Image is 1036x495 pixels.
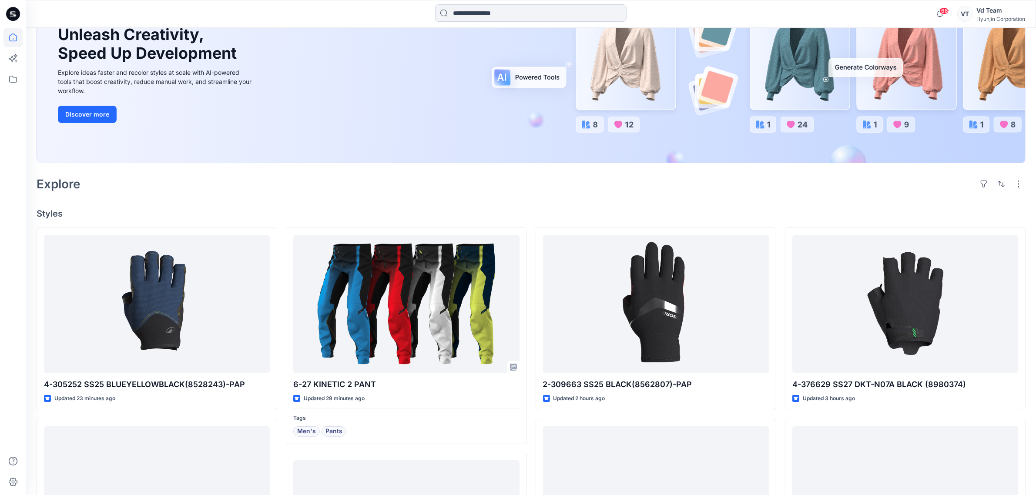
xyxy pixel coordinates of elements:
p: Updated 23 minutes ago [54,394,115,403]
p: Updated 3 hours ago [803,394,855,403]
a: 4-376629 SS27 DKT-N07A BLACK (8980374) [792,235,1018,373]
p: 4-305252 SS25 BLUEYELLOWBLACK(8528243)-PAP [44,378,270,391]
a: 2-309663 SS25 BLACK(8562807)-PAP [543,235,769,373]
span: Men's [297,426,316,437]
div: Vd Team [976,5,1025,16]
p: Updated 2 hours ago [553,394,605,403]
div: Hyunjin Corporation [976,16,1025,22]
button: Discover more [58,106,117,123]
span: Pants [325,426,342,437]
p: 6-27 KINETIC 2 PANT [293,378,519,391]
h2: Explore [37,177,80,191]
a: Discover more [58,106,254,123]
div: Explore ideas faster and recolor styles at scale with AI-powered tools that boost creativity, red... [58,68,254,95]
p: Tags [293,414,519,423]
div: VT [957,6,973,22]
h1: Unleash Creativity, Speed Up Development [58,25,241,63]
a: 6-27 KINETIC 2 PANT [293,235,519,373]
p: 4-376629 SS27 DKT-N07A BLACK (8980374) [792,378,1018,391]
h4: Styles [37,208,1026,219]
a: 4-305252 SS25 BLUEYELLOWBLACK(8528243)-PAP [44,235,270,373]
span: 68 [939,7,949,14]
p: Updated 29 minutes ago [304,394,365,403]
p: 2-309663 SS25 BLACK(8562807)-PAP [543,378,769,391]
